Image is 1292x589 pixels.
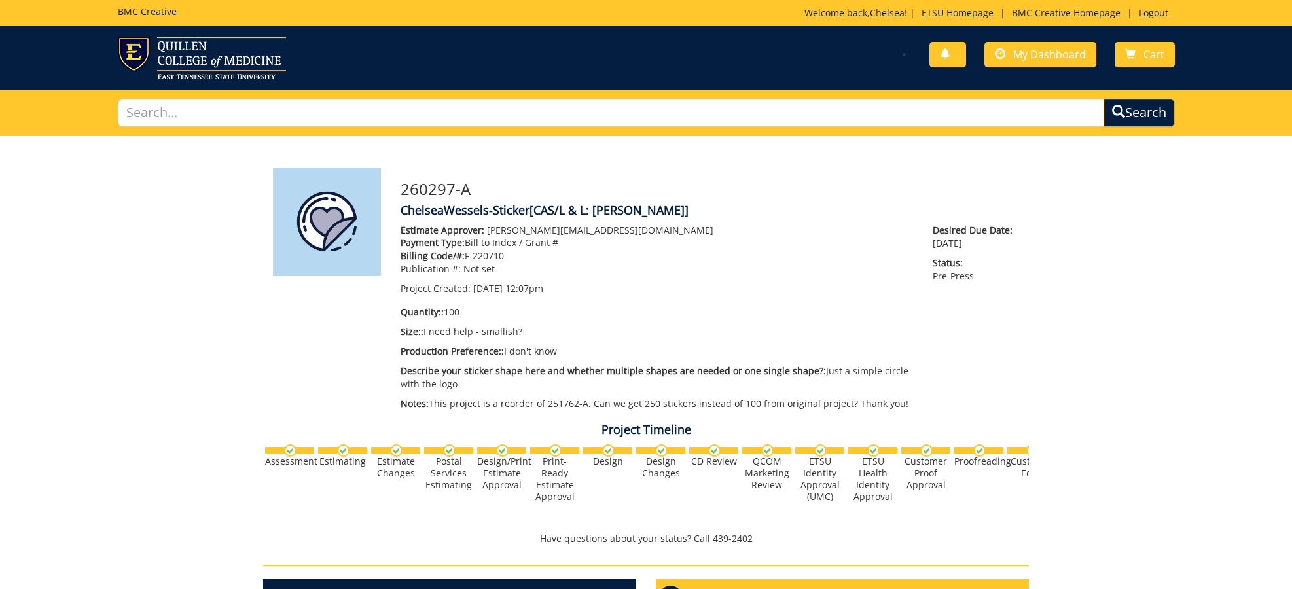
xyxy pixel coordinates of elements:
a: ETSU Homepage [915,7,1000,19]
img: Product featured image [273,168,381,276]
p: F-220710 [401,249,913,262]
a: My Dashboard [984,42,1096,67]
h3: 260297-A [401,181,1019,198]
span: Production Preference:: [401,345,504,357]
img: checkmark [390,444,403,457]
p: Have questions about your status? Call 439-2402 [263,532,1029,545]
p: This project is a reorder of 251762-A. Can we get 250 stickers instead of 100 from original proje... [401,397,913,410]
div: Print-Ready Estimate Approval [530,455,579,503]
p: 100 [401,306,913,319]
img: checkmark [814,444,827,457]
img: checkmark [761,444,774,457]
img: checkmark [973,444,986,457]
span: [DATE] 12:07pm [473,282,543,294]
div: Design [583,455,632,467]
a: BMC Creative Homepage [1005,7,1127,19]
span: Billing Code/#: [401,249,465,262]
div: QCOM Marketing Review [742,455,791,491]
div: Customer Proof Approval [901,455,950,491]
h4: Project Timeline [263,423,1029,437]
img: checkmark [867,444,880,457]
img: checkmark [337,444,350,457]
div: Estimate Changes [371,455,420,479]
span: Publication #: [401,262,461,275]
div: Design/Print Estimate Approval [477,455,526,491]
div: CD Review [689,455,738,467]
h4: ChelseaWessels-Sticker [401,204,1019,217]
h5: BMC Creative [118,7,177,16]
span: Payment Type: [401,236,465,249]
div: ETSU Health Identity Approval [848,455,897,503]
span: Not set [463,262,495,275]
img: checkmark [602,444,615,457]
span: Quantity:: [401,306,444,318]
img: checkmark [1026,444,1039,457]
img: checkmark [920,444,933,457]
p: Welcome back, ! | | | [804,7,1175,20]
a: Cart [1115,42,1175,67]
p: [PERSON_NAME][EMAIL_ADDRESS][DOMAIN_NAME] [401,224,913,237]
p: Pre-Press [933,257,1019,283]
img: checkmark [708,444,721,457]
div: Estimating [318,455,367,467]
span: Describe your sticker shape here and whether multiple shapes are needed or one single shape?: [401,365,826,377]
span: Project Created: [401,282,471,294]
div: Customer Edits [1007,455,1056,479]
p: Bill to Index / Grant # [401,236,913,249]
button: Search [1104,99,1175,127]
p: I don't know [401,345,913,358]
div: Postal Services Estimating [424,455,473,491]
span: Size:: [401,325,423,338]
span: [CAS/L & L: [PERSON_NAME]] [529,202,689,218]
img: ETSU logo [118,37,286,79]
span: My Dashboard [1013,47,1086,62]
a: Logout [1132,7,1175,19]
img: checkmark [549,444,562,457]
span: Status: [933,257,1019,270]
img: checkmark [655,444,668,457]
span: Desired Due Date: [933,224,1019,237]
img: checkmark [496,444,509,457]
a: Chelsea [870,7,905,19]
div: ETSU Identity Approval (UMC) [795,455,844,503]
span: Cart [1143,47,1164,62]
img: checkmark [284,444,296,457]
input: Search... [118,99,1104,127]
span: Estimate Approver: [401,224,484,236]
p: I need help - smallish? [401,325,913,338]
span: Notes: [401,397,429,410]
p: Just a simple circle with the logo [401,365,913,391]
div: Proofreading [954,455,1003,467]
img: checkmark [443,444,456,457]
div: Design Changes [636,455,685,479]
p: [DATE] [933,224,1019,250]
div: Assessment [265,455,314,467]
